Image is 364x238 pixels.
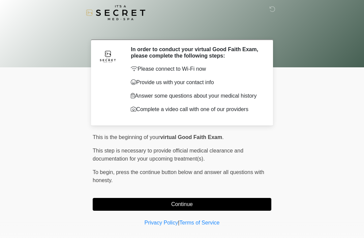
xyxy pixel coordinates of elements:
[145,220,178,226] a: Privacy Policy
[160,134,222,140] strong: virtual Good Faith Exam
[93,134,160,140] span: This is the beginning of your
[131,105,261,113] p: Complete a video call with one of our providers
[222,134,223,140] span: .
[86,5,145,20] img: It's A Secret Med Spa Logo
[179,220,219,226] a: Terms of Service
[98,46,118,66] img: Agent Avatar
[93,169,264,183] span: press the continue button below and answer all questions with honesty.
[131,46,261,59] h2: In order to conduct your virtual Good Faith Exam, please complete the following steps:
[93,148,243,162] span: This step is necessary to provide official medical clearance and documentation for your upcoming ...
[93,169,116,175] span: To begin,
[131,78,261,87] p: Provide us with your contact info
[93,198,271,211] button: Continue
[88,24,276,37] h1: ‎ ‎
[131,92,261,100] p: Answer some questions about your medical history
[178,220,179,226] a: |
[131,65,261,73] p: Please connect to Wi-Fi now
